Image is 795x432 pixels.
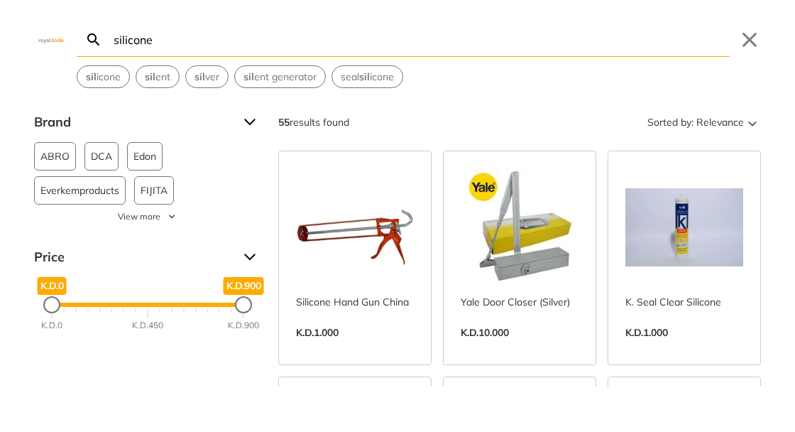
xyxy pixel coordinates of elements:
div: Suggestion: silver [185,65,229,88]
span: FIJITA [141,177,168,204]
strong: sil [243,70,254,83]
button: ABRO [34,142,76,171]
span: Everkemproducts [40,177,119,204]
div: K.D.900 [228,319,259,332]
button: Everkemproducts [34,176,126,205]
button: Close [738,28,761,51]
input: Search… [111,23,730,56]
button: Edon [127,142,163,171]
button: Sorted by:Relevance Sort [645,111,761,134]
div: Suggestion: silent [136,65,180,88]
span: Edon [133,143,156,170]
div: Minimum Price [43,296,60,313]
span: ver [194,70,219,85]
span: Price [34,246,233,269]
strong: sil [359,70,370,83]
button: FIJITA [134,176,174,205]
strong: 55 [278,116,290,129]
div: K.D.450 [132,319,163,332]
button: Select suggestion: silent [136,66,179,87]
button: Select suggestion: seal silicone [332,66,402,87]
button: DCA [84,142,119,171]
button: View more [34,210,261,223]
button: Select suggestion: silicone [77,66,129,87]
strong: sil [194,70,205,83]
span: View more [118,210,160,223]
strong: sil [86,70,97,83]
div: Suggestion: silicone [77,65,130,88]
div: results found [278,111,349,134]
svg: Search [85,31,102,48]
div: Suggestion: seal silicone [331,65,403,88]
img: Close [34,36,68,43]
span: DCA [91,143,112,170]
div: K.D.0 [41,319,62,332]
span: Relevance [696,111,744,134]
span: ent generator [243,70,317,85]
div: Maximum Price [235,296,252,313]
span: ABRO [40,143,70,170]
button: Select suggestion: silver [186,66,228,87]
strong: sil [145,70,155,83]
button: Select suggestion: silent generator [235,66,325,87]
svg: Sort [744,114,761,131]
span: Brand [34,111,233,134]
span: icone [86,70,121,85]
span: seal icone [341,70,394,85]
span: ent [145,70,170,85]
div: Suggestion: silent generator [234,65,326,88]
